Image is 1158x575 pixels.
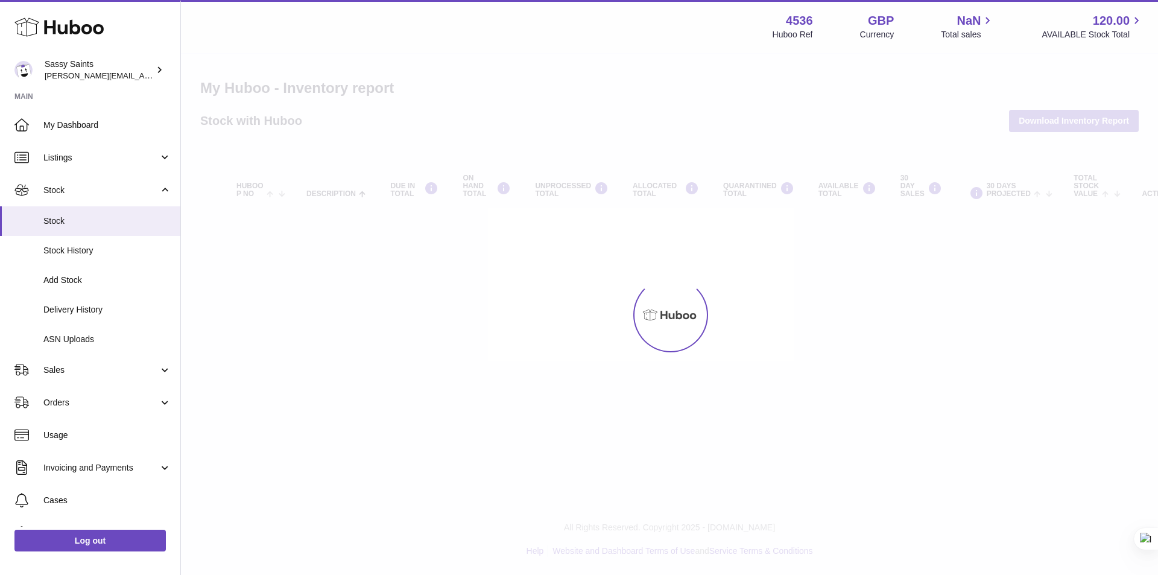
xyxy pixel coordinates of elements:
[43,245,171,256] span: Stock History
[957,13,981,29] span: NaN
[43,152,159,164] span: Listings
[14,530,166,551] a: Log out
[1093,13,1130,29] span: 120.00
[43,397,159,408] span: Orders
[45,71,242,80] span: [PERSON_NAME][EMAIL_ADDRESS][DOMAIN_NAME]
[43,185,159,196] span: Stock
[868,13,894,29] strong: GBP
[773,29,813,40] div: Huboo Ref
[43,364,159,376] span: Sales
[43,275,171,286] span: Add Stock
[45,59,153,81] div: Sassy Saints
[786,13,813,29] strong: 4536
[860,29,894,40] div: Currency
[1042,13,1144,40] a: 120.00 AVAILABLE Stock Total
[43,495,171,506] span: Cases
[43,430,171,441] span: Usage
[43,334,171,345] span: ASN Uploads
[43,462,159,474] span: Invoicing and Payments
[43,215,171,227] span: Stock
[14,61,33,79] img: ramey@sassysaints.com
[941,13,995,40] a: NaN Total sales
[43,304,171,316] span: Delivery History
[1042,29,1144,40] span: AVAILABLE Stock Total
[941,29,995,40] span: Total sales
[43,119,171,131] span: My Dashboard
